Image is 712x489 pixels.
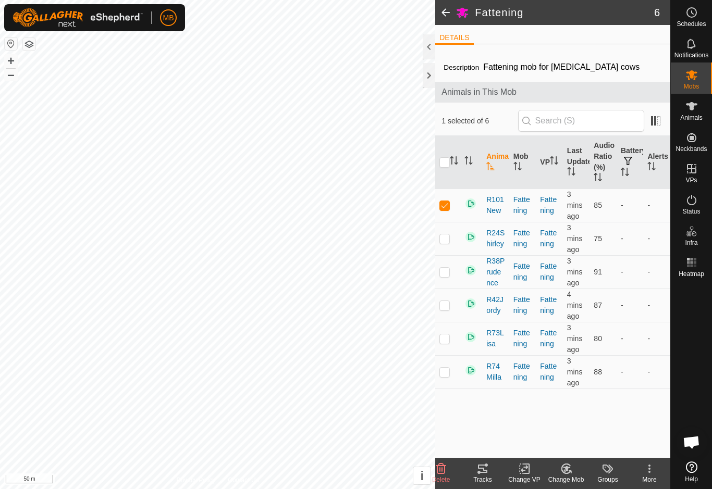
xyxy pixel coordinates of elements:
[567,190,583,220] span: 8 Oct 2025 at 9:03 pm
[621,169,629,178] p-sorticon: Activate to sort
[617,222,644,255] td: -
[671,457,712,486] a: Help
[684,83,699,90] span: Mobs
[486,256,505,289] span: R38Prudence
[513,328,532,349] div: Fattening
[676,146,707,152] span: Neckbands
[679,271,704,277] span: Heatmap
[435,32,473,45] li: DETAILS
[475,6,654,19] h2: Fattening
[567,257,583,287] span: 8 Oct 2025 at 9:03 pm
[540,262,557,281] a: Fattening
[479,58,644,76] span: Fattening mob for [MEDICAL_DATA] cows
[513,361,532,383] div: Fattening
[441,116,518,127] span: 1 selected of 6
[464,331,477,343] img: returning on
[163,12,174,23] span: MB
[685,240,697,246] span: Infra
[509,136,536,189] th: Mob
[464,231,477,243] img: returning on
[643,355,670,388] td: -
[563,136,590,189] th: Last Updated
[464,297,477,310] img: returning on
[513,164,522,172] p-sorticon: Activate to sort
[513,194,532,216] div: Fattening
[676,427,707,458] div: Open chat
[482,136,509,189] th: Animal
[685,177,697,183] span: VPs
[643,189,670,222] td: -
[617,136,644,189] th: Battery
[587,475,629,484] div: Groups
[513,228,532,249] div: Fattening
[617,289,644,322] td: -
[545,475,587,484] div: Change Mob
[513,294,532,316] div: Fattening
[5,55,17,67] button: +
[486,361,505,383] span: R74Milla
[594,174,602,183] p-sorticon: Activate to sort
[536,136,563,189] th: VP
[617,255,644,289] td: -
[643,255,670,289] td: -
[647,164,656,172] p-sorticon: Activate to sort
[413,467,431,484] button: i
[540,195,557,215] a: Fattening
[464,264,477,277] img: returning on
[567,290,583,320] span: 8 Oct 2025 at 9:02 pm
[464,364,477,377] img: returning on
[567,323,583,354] span: 8 Oct 2025 at 9:03 pm
[5,68,17,81] button: –
[674,52,708,58] span: Notifications
[643,136,670,189] th: Alerts
[567,357,583,387] span: 8 Oct 2025 at 9:03 pm
[540,229,557,248] a: Fattening
[486,164,495,172] p-sorticon: Activate to sort
[594,268,602,276] span: 91
[462,475,504,484] div: Tracks
[594,201,602,209] span: 85
[177,475,216,485] a: Privacy Policy
[550,158,558,166] p-sorticon: Activate to sort
[486,228,505,249] span: R24Shirley
[682,208,700,215] span: Status
[486,194,505,216] span: R101New
[617,355,644,388] td: -
[617,189,644,222] td: -
[677,21,706,27] span: Schedules
[464,197,477,210] img: returning on
[654,5,660,20] span: 6
[420,469,424,483] span: i
[486,294,505,316] span: R42Jordy
[464,158,473,166] p-sorticon: Activate to sort
[567,223,583,254] span: 8 Oct 2025 at 9:03 pm
[13,8,143,27] img: Gallagher Logo
[504,475,545,484] div: Change VP
[5,37,17,50] button: Reset Map
[643,289,670,322] td: -
[518,110,644,132] input: Search (S)
[23,38,35,51] button: Map Layers
[643,222,670,255] td: -
[540,362,557,381] a: Fattening
[441,86,664,98] span: Animals in This Mob
[228,475,259,485] a: Contact Us
[617,322,644,355] td: -
[432,476,450,483] span: Delete
[486,328,505,349] span: R73Lisa
[444,64,479,71] label: Description
[540,295,557,315] a: Fattening
[540,329,557,348] a: Fattening
[594,334,602,343] span: 80
[513,261,532,283] div: Fattening
[594,368,602,376] span: 88
[590,136,617,189] th: Audio Ratio (%)
[685,476,698,482] span: Help
[567,169,575,177] p-sorticon: Activate to sort
[594,234,602,243] span: 75
[594,301,602,309] span: 87
[629,475,670,484] div: More
[680,115,703,121] span: Animals
[643,322,670,355] td: -
[450,158,458,166] p-sorticon: Activate to sort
